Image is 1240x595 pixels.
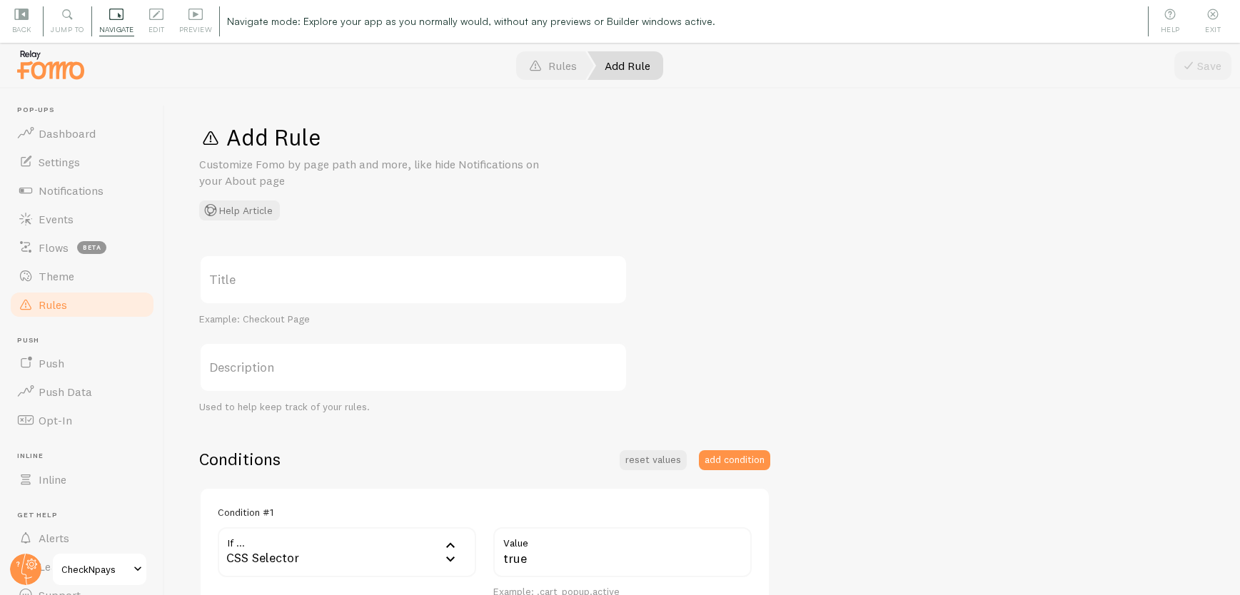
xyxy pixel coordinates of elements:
[199,448,281,470] h2: Conditions
[39,183,104,198] span: Notifications
[17,336,156,345] span: Push
[9,262,156,290] a: Theme
[199,200,280,220] button: Help Article
[39,126,96,141] span: Dashboard
[9,119,156,148] a: Dashboard
[9,465,156,494] a: Inline
[199,313,627,326] div: Example: Checkout Page
[9,148,156,176] a: Settings
[699,450,770,470] button: add condition
[9,406,156,434] a: Opt-In
[17,106,156,115] span: Pop-ups
[9,290,156,319] a: Rules
[9,233,156,262] a: Flows beta
[17,511,156,520] span: Get Help
[199,255,627,305] label: Title
[39,155,80,169] span: Settings
[218,527,476,577] div: CSS Selector
[39,240,69,255] span: Flows
[9,524,156,552] a: Alerts
[218,506,273,519] h5: Condition #1
[9,377,156,406] a: Push Data
[39,297,67,312] span: Rules
[493,527,752,551] label: Value
[39,531,69,545] span: Alerts
[39,472,66,487] span: Inline
[199,156,542,189] p: Customize Fomo by page path and more, like hide Notifications on your About page
[39,413,72,427] span: Opt-In
[39,356,64,370] span: Push
[9,205,156,233] a: Events
[15,46,86,83] img: fomo-relay-logo-orange.svg
[199,342,627,392] label: Description
[9,349,156,377] a: Push
[39,269,74,283] span: Theme
[17,452,156,461] span: Inline
[9,176,156,205] a: Notifications
[39,385,92,399] span: Push Data
[51,552,148,586] a: CheckNpays
[199,123,1206,152] h1: Add Rule
[620,450,687,470] button: reset values
[39,212,74,226] span: Events
[61,561,129,578] span: CheckNpays
[199,401,627,414] div: Used to help keep track of your rules.
[77,241,106,254] span: beta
